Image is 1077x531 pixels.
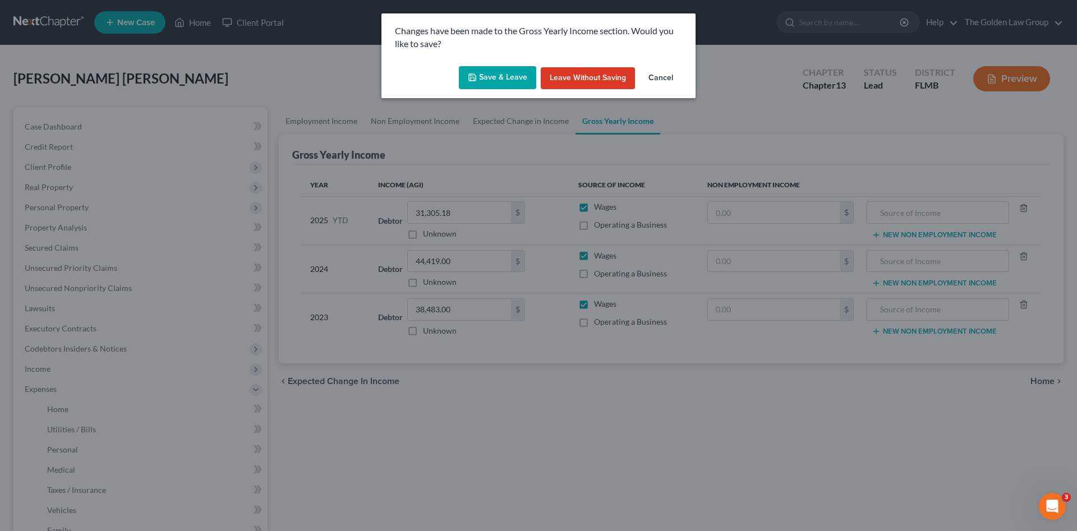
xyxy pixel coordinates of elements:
[1039,493,1066,520] iframe: Intercom live chat
[459,66,536,90] button: Save & Leave
[395,25,682,50] p: Changes have been made to the Gross Yearly Income section. Would you like to save?
[1062,493,1071,502] span: 3
[541,67,635,90] button: Leave without Saving
[639,67,682,90] button: Cancel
